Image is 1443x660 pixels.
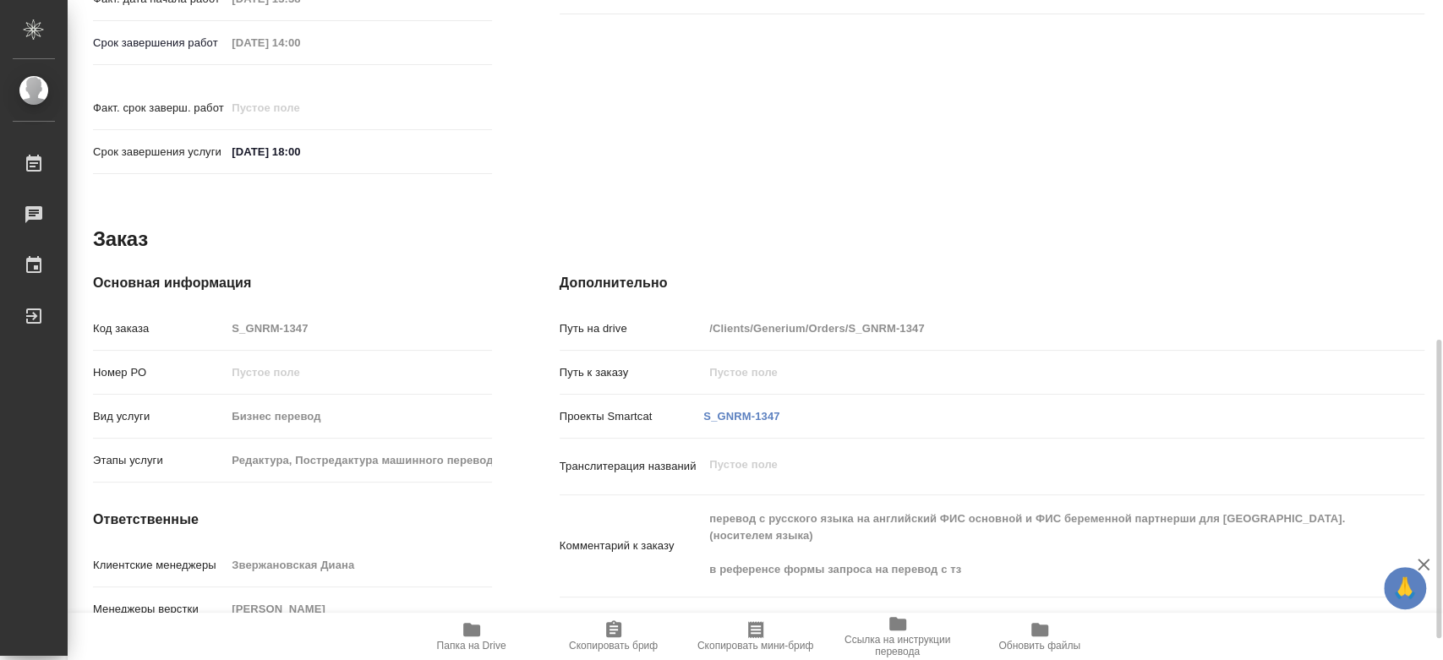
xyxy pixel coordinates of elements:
p: Путь к заказу [560,364,704,381]
p: Транслитерация названий [560,458,704,475]
input: Пустое поле [226,95,374,120]
p: Номер РО [93,364,226,381]
textarea: перевод с русского языка на английский ФИС основной и ФИС беременной партнерши для [GEOGRAPHIC_DA... [703,505,1352,584]
a: S_GNRM-1347 [703,410,779,423]
input: Пустое поле [703,360,1352,385]
p: Путь на drive [560,320,704,337]
input: Пустое поле [703,316,1352,341]
input: Пустое поле [226,360,491,385]
span: 🙏 [1391,570,1419,606]
span: Скопировать мини-бриф [697,640,813,652]
input: Пустое поле [226,448,491,472]
span: Папка на Drive [437,640,506,652]
input: Пустое поле [226,316,491,341]
input: Пустое поле [226,404,491,428]
span: Обновить файлы [998,640,1080,652]
input: Пустое поле [226,597,491,621]
button: Обновить файлы [969,613,1111,660]
input: Пустое поле [226,30,374,55]
button: Папка на Drive [401,613,543,660]
p: Клиентские менеджеры [93,557,226,574]
p: Менеджеры верстки [93,601,226,618]
p: Срок завершения услуги [93,144,226,161]
p: Факт. срок заверш. работ [93,100,226,117]
input: ✎ Введи что-нибудь [226,139,374,164]
button: Скопировать мини-бриф [685,613,827,660]
p: Проекты Smartcat [560,408,704,425]
span: Ссылка на инструкции перевода [837,634,959,657]
span: Скопировать бриф [569,640,658,652]
p: Этапы услуги [93,452,226,469]
h2: Заказ [93,226,148,253]
p: Срок завершения работ [93,35,226,52]
button: 🙏 [1384,567,1426,609]
button: Ссылка на инструкции перевода [827,613,969,660]
h4: Основная информация [93,273,492,293]
h4: Ответственные [93,510,492,530]
input: Пустое поле [226,553,491,577]
button: Скопировать бриф [543,613,685,660]
p: Вид услуги [93,408,226,425]
p: Комментарий к заказу [560,537,704,554]
h4: Дополнительно [560,273,1424,293]
p: Код заказа [93,320,226,337]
